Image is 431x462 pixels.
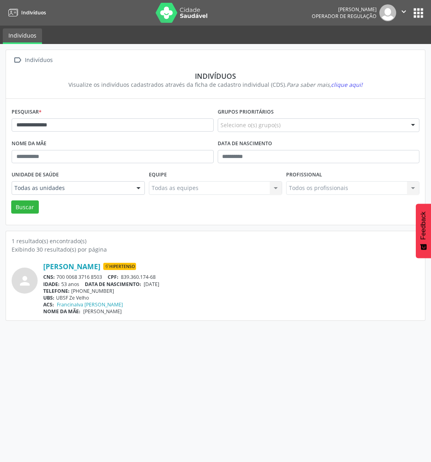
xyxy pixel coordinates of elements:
[416,204,431,258] button: Feedback - Mostrar pesquisa
[11,200,39,214] button: Buscar
[14,184,128,192] span: Todas as unidades
[411,6,425,20] button: apps
[286,169,322,181] label: Profissional
[43,294,419,301] div: UBSF Ze Velho
[12,169,59,181] label: Unidade de saúde
[12,237,419,245] div: 1 resultado(s) encontrado(s)
[396,4,411,21] button: 
[12,138,46,150] label: Nome da mãe
[12,106,42,118] label: Pesquisar
[312,13,377,20] span: Operador de regulação
[43,301,54,308] span: ACS:
[218,106,274,118] label: Grupos prioritários
[103,263,136,270] span: Hipertenso
[331,81,363,88] span: clique aqui!
[221,121,281,129] span: Selecione o(s) grupo(s)
[420,212,427,240] span: Feedback
[85,281,141,288] span: DATA DE NASCIMENTO:
[83,308,122,315] span: [PERSON_NAME]
[18,274,32,288] i: person
[108,274,118,280] span: CPF:
[218,138,272,150] label: Data de nascimento
[57,301,123,308] a: Francinalva [PERSON_NAME]
[287,81,363,88] i: Para saber mais,
[3,28,42,44] a: Indivíduos
[43,262,100,271] a: [PERSON_NAME]
[43,294,54,301] span: UBS:
[312,6,377,13] div: [PERSON_NAME]
[23,54,54,66] div: Indivíduos
[379,4,396,21] img: img
[399,7,408,16] i: 
[149,169,167,181] label: Equipe
[43,281,60,288] span: IDADE:
[17,72,414,80] div: Indivíduos
[144,281,159,288] span: [DATE]
[17,80,414,89] div: Visualize os indivíduos cadastrados através da ficha de cadastro individual (CDS).
[43,288,419,294] div: [PHONE_NUMBER]
[43,288,70,294] span: TELEFONE:
[43,281,419,288] div: 53 anos
[6,6,46,19] a: Indivíduos
[121,274,156,280] span: 839.360.174-68
[12,54,54,66] a:  Indivíduos
[43,274,55,280] span: CNS:
[21,9,46,16] span: Indivíduos
[43,308,80,315] span: NOME DA MÃE:
[12,54,23,66] i: 
[12,245,419,254] div: Exibindo 30 resultado(s) por página
[43,274,419,280] div: 700 0068 3716 8503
